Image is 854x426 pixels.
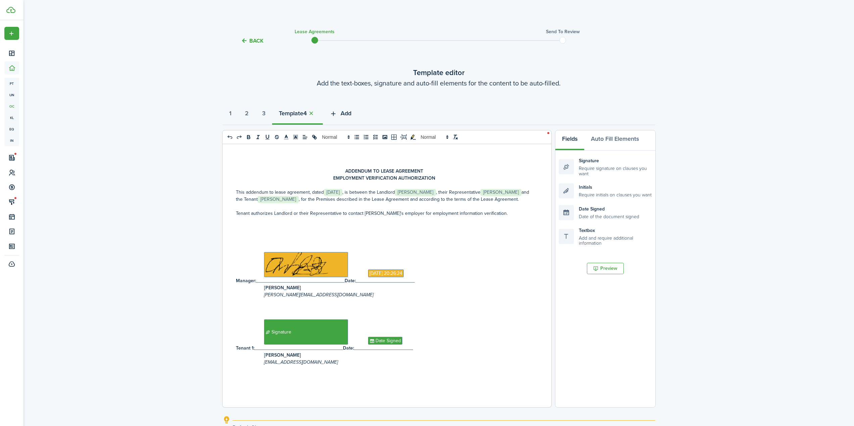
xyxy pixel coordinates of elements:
[229,109,232,118] strong: 1
[546,28,580,35] h3: Send to review
[324,189,342,196] span: [DATE]
[245,109,249,118] strong: 2
[264,291,373,298] i: [PERSON_NAME][EMAIL_ADDRESS][DOMAIN_NAME]
[399,133,408,141] button: pageBreak
[481,189,521,196] span: [PERSON_NAME]
[345,168,423,175] strong: ADDENDUM TO LEASE AGREEMENT
[4,101,19,112] a: oc
[555,130,584,150] button: Fields
[222,67,655,78] wizard-step-header-title: Template editor
[236,210,533,217] p: Tenant authorizes Landlord or their Representative to contact [PERSON_NAME]'s employer for employ...
[4,27,19,40] button: Open menu
[408,133,418,141] button: toggleMarkYellow: markYellow
[222,416,231,424] i: outline
[307,110,316,117] button: Close tab
[343,345,354,352] strong: Date:
[236,277,256,284] strong: Manager:
[587,263,624,274] button: Preview
[279,109,303,118] strong: Template
[323,105,358,125] button: Add
[264,352,301,359] strong: [PERSON_NAME]
[244,133,253,141] button: bold
[4,89,19,101] a: un
[4,135,19,146] a: in
[303,109,307,118] strong: 4
[262,109,265,118] strong: 3
[236,345,254,352] strong: Tenant 1:
[345,277,356,284] strong: Date:
[264,359,338,366] i: [EMAIL_ADDRESS][DOMAIN_NAME]
[352,133,361,141] button: list: bullet
[295,28,335,35] h3: Lease Agreements
[264,284,301,291] strong: [PERSON_NAME]
[395,189,436,196] span: [PERSON_NAME]
[272,133,282,141] button: strike
[253,133,263,141] button: italic
[241,37,263,44] button: Back
[263,133,272,141] button: underline
[333,175,435,182] strong: EMPLOYMENT VERIFICATION AUTHORIZATION
[361,133,371,141] button: list: ordered
[371,133,380,141] button: list: check
[236,277,533,284] p: _________________________________ ______________________
[451,133,460,141] button: clean
[341,109,351,118] span: Add
[258,196,299,203] span: [PERSON_NAME]
[4,123,19,135] a: eq
[222,78,655,88] wizard-step-header-description: Add the text-boxes, signature and auto-fill elements for the content to be auto-filled.
[310,133,319,141] button: link
[6,7,15,13] img: TenantCloud
[236,345,533,352] p: _________________________________ ______________________
[380,133,390,141] button: image
[225,133,235,141] button: undo: undo
[4,78,19,89] a: pt
[235,133,244,141] button: redo: redo
[236,189,533,203] p: This addendum to lease agreement, dated , is between the Landlord , their Representative and the ...
[390,133,399,141] button: table-better
[4,112,19,123] a: kl
[584,130,646,150] button: Auto Fill Elements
